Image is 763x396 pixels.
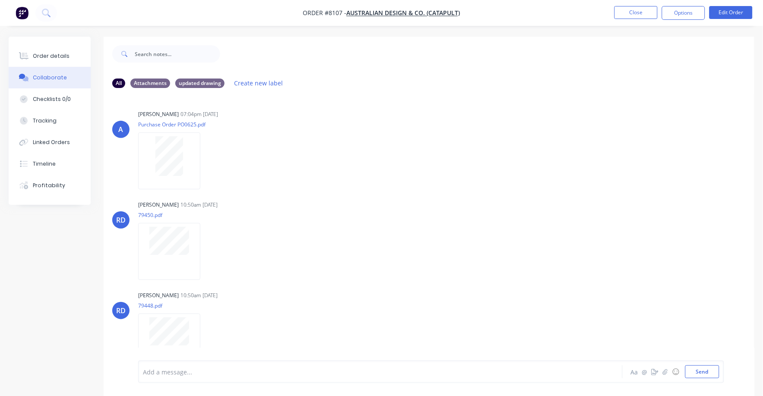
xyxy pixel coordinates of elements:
[180,110,218,118] div: 07:04pm [DATE]
[130,79,170,88] div: Attachments
[112,79,125,88] div: All
[33,160,56,168] div: Timeline
[709,6,753,19] button: Edit Order
[347,9,460,17] a: Australian Design & Co. (Catapult)
[138,110,179,118] div: [PERSON_NAME]
[33,95,71,103] div: Checklists 0/0
[662,6,705,20] button: Options
[9,45,91,67] button: Order details
[33,182,65,189] div: Profitability
[116,305,126,316] div: RD
[9,132,91,153] button: Linked Orders
[180,292,218,299] div: 10:50am [DATE]
[230,77,288,89] button: Create new label
[9,175,91,196] button: Profitability
[614,6,658,19] button: Close
[116,215,126,225] div: RD
[180,201,218,209] div: 10:50am [DATE]
[138,201,179,209] div: [PERSON_NAME]
[138,302,209,309] p: 79448.pdf
[119,124,123,135] div: A
[671,367,681,377] button: ☺
[9,67,91,88] button: Collaborate
[33,138,70,146] div: Linked Orders
[9,110,91,132] button: Tracking
[33,74,67,82] div: Collaborate
[33,117,57,125] div: Tracking
[9,88,91,110] button: Checklists 0/0
[138,292,179,299] div: [PERSON_NAME]
[138,121,209,128] p: Purchase Order PO0625.pdf
[33,52,70,60] div: Order details
[16,6,28,19] img: Factory
[135,45,220,63] input: Search notes...
[9,153,91,175] button: Timeline
[629,367,640,377] button: Aa
[138,211,209,219] p: 79450.pdf
[685,365,719,378] button: Send
[640,367,650,377] button: @
[303,9,347,17] span: Order #8107 -
[175,79,225,88] div: updated drawing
